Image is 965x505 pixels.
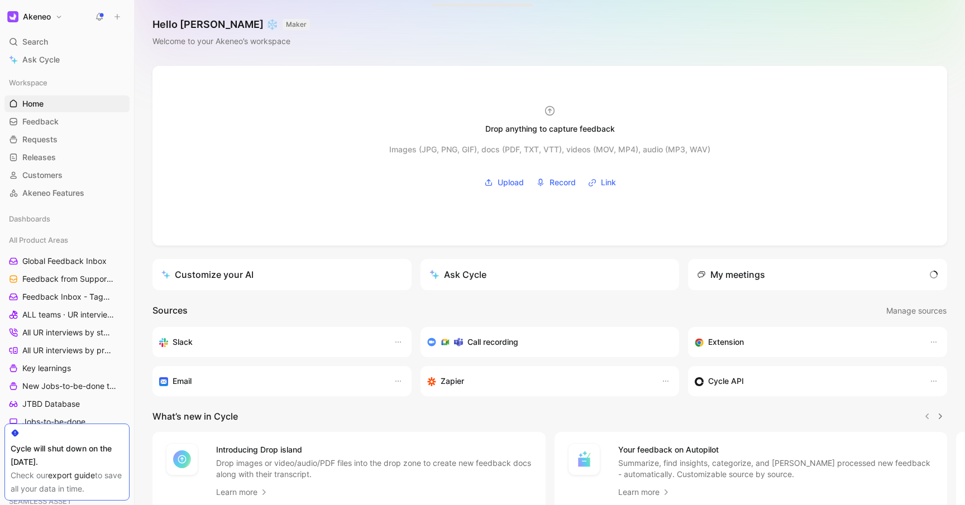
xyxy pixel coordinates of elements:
div: Dashboards [4,210,130,230]
h4: Introducing Drop island [216,443,532,456]
div: All Product Areas [4,232,130,248]
div: Sync customers & send feedback from custom sources. Get inspired by our favorite use case [695,374,918,388]
button: Upload [480,174,528,191]
a: Jobs-to-be-done [4,413,130,430]
div: Capture feedback from anywhere on the web [695,335,918,349]
div: My meetings [697,268,765,281]
span: Global Feedback Inbox [22,256,107,267]
h1: Hello [PERSON_NAME] ❄️ [152,18,310,31]
a: Home [4,95,130,112]
div: Ask Cycle [429,268,486,281]
p: Summarize, find insights, categorize, and [PERSON_NAME] processed new feedback - automatically. C... [618,458,934,480]
button: MAKER [283,19,310,30]
span: Feedback from Support Team [22,273,116,285]
span: All UR interviews by status [22,327,114,338]
a: Global Feedback Inbox [4,253,130,270]
a: All UR interviews by projects [4,342,130,359]
a: Customers [4,167,130,184]
h2: What’s new in Cycle [152,410,238,423]
a: Learn more [618,485,671,499]
a: ALL teams · UR interviews [4,306,130,323]
span: Workspace [9,77,47,88]
div: Capture feedback from thousands of sources with Zapier (survey results, recordings, sheets, etc). [427,374,651,388]
div: Sync your customers, send feedback and get updates in Slack [159,335,383,349]
a: Feedback Inbox - Tagging [4,288,130,305]
a: Akeneo Features [4,185,130,201]
span: Feedback Inbox - Tagging [22,291,114,302]
img: Akeneo [7,11,18,22]
span: Link [601,176,616,189]
span: Customers [22,170,63,181]
a: New Jobs-to-be-done to review ([PERSON_NAME]) [4,378,130,395]
span: Upload [498,176,524,189]
span: Dashboards [9,213,50,224]
a: Requests [4,131,130,148]
span: All UR interviews by projects [22,345,115,356]
a: JTBD Database [4,396,130,412]
a: All UR interviews by status [4,324,130,341]
a: Releases [4,149,130,166]
a: Feedback from Support Team [4,271,130,287]
div: Customize your AI [161,268,254,281]
a: Customize your AI [152,259,412,290]
h3: Email [173,374,192,388]
a: export guide [48,470,95,480]
span: Search [22,35,48,49]
span: New Jobs-to-be-done to review ([PERSON_NAME]) [22,381,120,392]
div: All Product AreasGlobal Feedback InboxFeedback from Support TeamFeedback Inbox - TaggingALL teams... [4,232,130,484]
button: Ask Cycle [421,259,680,290]
a: Ask Cycle [4,51,130,68]
h4: Your feedback on Autopilot [618,443,934,456]
div: Workspace [4,74,130,91]
div: Dashboards [4,210,130,227]
a: Feedback [4,113,130,130]
span: ALL teams · UR interviews [22,309,114,320]
div: Check our to save all your data in time. [11,469,123,496]
p: Drop images or video/audio/PDF files into the drop zone to create new feedback docs along with th... [216,458,532,480]
h3: Extension [708,335,744,349]
button: Record [532,174,580,191]
span: Ask Cycle [22,53,60,66]
span: All Product Areas [9,234,68,246]
button: Manage sources [886,304,947,318]
button: Link [584,174,620,191]
a: Key learnings [4,360,130,377]
div: Record & transcribe meetings from Zoom, Meet & Teams. [427,335,664,349]
span: Requests [22,134,58,145]
div: Welcome to your Akeneo’s workspace [152,35,310,48]
div: Cycle will shut down on the [DATE]. [11,442,123,469]
button: AkeneoAkeneo [4,9,65,25]
div: Search [4,33,130,50]
h3: Cycle API [708,374,744,388]
span: Feedback [22,116,59,127]
h3: Slack [173,335,193,349]
span: Akeneo Features [22,187,84,199]
div: Forward emails to your feedback inbox [159,374,383,388]
a: Learn more [216,485,269,499]
span: Home [22,98,44,109]
div: Images (JPG, PNG, GIF), docs (PDF, TXT, VTT), videos (MOV, MP4), audio (MP3, WAV) [389,143,710,156]
span: Releases [22,152,56,163]
div: Drop anything to capture feedback [485,122,615,136]
h2: Sources [152,304,188,318]
span: JTBD Database [22,398,80,410]
h3: Call recording [467,335,518,349]
span: Record [550,176,576,189]
h1: Akeneo [23,12,51,22]
h3: Zapier [441,374,464,388]
span: Jobs-to-be-done [22,416,85,427]
span: Key learnings [22,363,71,374]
